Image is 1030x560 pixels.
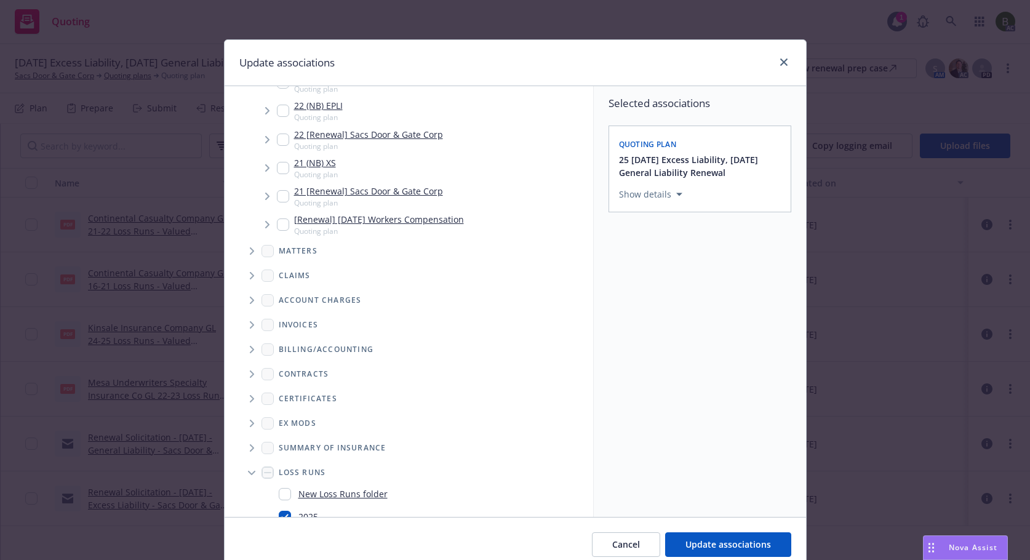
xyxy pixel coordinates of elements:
[239,55,335,71] h1: Update associations
[294,213,464,226] a: [Renewal] [DATE] Workers Compensation
[294,169,338,180] span: Quoting plan
[279,247,317,255] span: Matters
[298,510,318,523] a: 2025
[279,321,319,329] span: Invoices
[665,532,791,557] button: Update associations
[776,55,791,70] a: close
[279,469,326,476] span: Loss Runs
[294,198,443,208] span: Quoting plan
[294,128,443,141] a: 22 [Renewal] Sacs Door & Gate Corp
[685,538,771,550] span: Update associations
[924,536,939,559] div: Drag to move
[279,346,374,353] span: Billing/Accounting
[298,487,388,500] a: New Loss Runs folder
[279,370,329,378] span: Contracts
[592,532,660,557] button: Cancel
[225,337,593,555] div: Folder Tree Example
[619,153,783,179] button: 25 [DATE] Excess Liability, [DATE] General Liability Renewal
[614,187,687,202] button: Show details
[294,84,443,94] span: Quoting plan
[279,297,362,304] span: Account charges
[279,272,311,279] span: Claims
[279,420,316,427] span: Ex Mods
[294,185,443,198] a: 21 [Renewal] Sacs Door & Gate Corp
[949,542,997,553] span: Nova Assist
[294,156,338,169] a: 21 (NB) XS
[294,226,464,236] span: Quoting plan
[294,112,343,122] span: Quoting plan
[294,141,443,151] span: Quoting plan
[612,538,640,550] span: Cancel
[609,96,791,111] span: Selected associations
[923,535,1008,560] button: Nova Assist
[279,444,386,452] span: Summary of insurance
[294,99,343,112] a: 22 (NB) EPLI
[619,139,677,150] span: Quoting plan
[279,395,337,402] span: Certificates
